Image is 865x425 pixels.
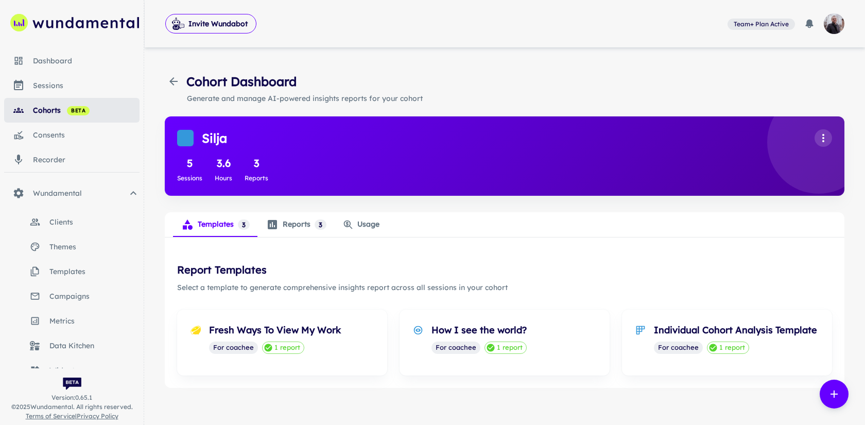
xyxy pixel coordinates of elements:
[4,181,140,206] div: Wundamental
[202,129,227,147] h4: Silja
[4,210,140,234] a: clients
[820,380,849,409] button: generate report
[215,174,232,182] span: Hours
[173,212,836,237] div: analytics tabs
[4,284,140,309] a: campaigns
[49,241,140,252] span: themes
[4,234,140,259] a: themes
[181,218,250,231] div: Templates
[4,358,140,383] a: widgets
[177,282,832,293] p: Select a template to generate comprehensive insights report across all sessions in your cohort
[177,262,832,278] h5: Report Templates
[730,20,793,29] span: Team+ Plan Active
[49,291,140,302] span: campaigns
[728,19,795,29] span: View and manage your current plan and billing details.
[33,55,140,66] div: Dashboard
[4,73,140,98] a: sessions
[33,154,140,165] div: recorder
[26,412,75,420] a: Terms of Service
[49,266,140,277] span: templates
[4,123,140,147] a: consents
[215,156,232,171] h5: 3.6
[4,333,140,358] a: Data Kitchen
[49,216,140,228] span: clients
[186,72,297,91] h4: Cohort Dashboard
[177,156,202,171] h5: 5
[11,402,133,412] span: © 2025 Wundamental. All rights reserved.
[33,80,140,91] div: sessions
[4,48,140,73] a: Dashboard
[49,365,140,376] span: widgets
[26,412,118,421] span: |
[245,174,268,182] span: Reports
[824,13,844,34] img: photoURL
[51,393,92,402] span: Version: 0.65.1
[315,220,326,229] span: 3
[343,219,379,230] div: Usage
[266,218,326,231] div: Reports
[33,129,140,141] div: consents
[728,18,795,30] a: View and manage your current plan and billing details.
[49,315,140,327] span: metrics
[238,220,250,229] span: 3
[4,309,140,333] a: metrics
[4,147,140,172] a: recorder
[165,93,844,104] p: Generate and manage AI-powered insights reports for your cohort
[165,13,256,34] span: Invite Wundabot to record a meeting
[49,340,140,351] span: Data Kitchen
[67,107,90,115] span: beta
[4,98,140,123] a: cohorts beta
[245,156,268,171] h5: 3
[815,129,832,147] button: Cohort actions
[77,412,118,420] a: Privacy Policy
[4,259,140,284] a: templates
[165,14,256,33] button: Invite Wundabot
[33,105,140,116] div: cohorts
[177,174,202,182] span: Sessions
[33,188,127,199] span: Wundamental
